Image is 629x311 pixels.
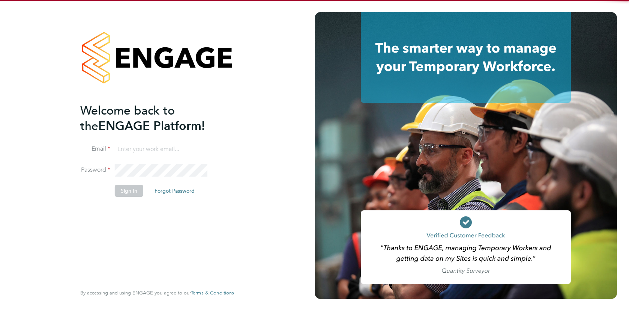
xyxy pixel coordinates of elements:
[191,290,234,296] a: Terms & Conditions
[80,103,175,133] span: Welcome back to the
[80,103,227,134] h2: ENGAGE Platform!
[80,166,110,174] label: Password
[115,185,143,197] button: Sign In
[191,290,234,296] span: Terms & Conditions
[80,145,110,153] label: Email
[80,290,234,296] span: By accessing and using ENGAGE you agree to our
[149,185,201,197] button: Forgot Password
[115,143,207,156] input: Enter your work email...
